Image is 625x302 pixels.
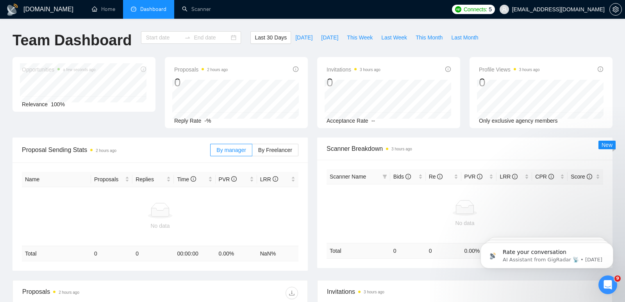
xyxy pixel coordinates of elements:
[451,33,478,42] span: Last Month
[291,31,317,44] button: [DATE]
[231,176,237,182] span: info-circle
[469,226,625,281] iframe: Intercom notifications message
[174,246,215,261] td: 00:00:00
[587,174,592,179] span: info-circle
[12,31,132,50] h1: Team Dashboard
[381,33,407,42] span: Last Week
[286,290,298,296] span: download
[22,172,91,187] th: Name
[327,243,390,258] td: Total
[194,33,229,42] input: End date
[327,287,603,297] span: Invitations
[255,33,287,42] span: Last 30 Days
[479,65,540,74] span: Profile Views
[219,176,237,182] span: PVR
[571,173,592,180] span: Score
[317,31,343,44] button: [DATE]
[609,6,622,13] a: setting
[519,68,540,72] time: 3 hours ago
[327,65,380,74] span: Invitations
[174,118,201,124] span: Reply Rate
[177,176,196,182] span: Time
[364,290,384,294] time: 3 hours ago
[174,75,228,90] div: 0
[489,5,492,14] span: 5
[330,173,366,180] span: Scanner Name
[258,147,292,153] span: By Freelancer
[393,173,411,180] span: Bids
[207,68,228,72] time: 2 hours ago
[295,33,312,42] span: [DATE]
[59,290,79,295] time: 2 hours ago
[512,174,518,179] span: info-circle
[51,101,65,107] span: 100%
[273,176,278,182] span: info-circle
[377,31,411,44] button: Last Week
[330,219,600,227] div: No data
[131,6,136,12] span: dashboard
[598,275,617,294] iframe: Intercom live chat
[293,66,298,72] span: info-circle
[382,174,387,179] span: filter
[343,31,377,44] button: This Week
[91,172,132,187] th: Proposals
[174,65,228,74] span: Proposals
[96,148,116,153] time: 2 hours ago
[216,246,257,261] td: 0.00 %
[91,246,132,261] td: 0
[92,6,115,13] a: homeHome
[216,147,246,153] span: By manager
[22,287,160,299] div: Proposals
[184,34,191,41] span: swap-right
[257,246,298,261] td: NaN %
[22,145,210,155] span: Proposal Sending Stats
[609,3,622,16] button: setting
[429,173,443,180] span: Re
[614,275,621,282] span: 9
[260,176,278,182] span: LRR
[426,243,461,258] td: 0
[182,6,211,13] a: searchScanner
[477,174,482,179] span: info-circle
[22,246,91,261] td: Total
[598,66,603,72] span: info-circle
[191,176,196,182] span: info-circle
[286,287,298,299] button: download
[136,175,165,184] span: Replies
[405,174,411,179] span: info-circle
[327,75,380,90] div: 0
[22,101,48,107] span: Relevance
[250,31,291,44] button: Last 30 Days
[602,142,612,148] span: New
[381,171,389,182] span: filter
[94,175,123,184] span: Proposals
[548,174,554,179] span: info-circle
[204,118,211,124] span: -%
[6,4,19,16] img: logo
[437,174,443,179] span: info-circle
[535,173,554,180] span: CPR
[479,118,558,124] span: Only exclusive agency members
[371,118,375,124] span: --
[479,75,540,90] div: 0
[445,66,451,72] span: info-circle
[464,5,487,14] span: Connects:
[347,33,373,42] span: This Week
[502,7,507,12] span: user
[140,6,166,13] span: Dashboard
[390,243,426,258] td: 0
[464,173,483,180] span: PVR
[500,173,518,180] span: LRR
[321,33,338,42] span: [DATE]
[416,33,443,42] span: This Month
[132,246,174,261] td: 0
[447,31,482,44] button: Last Month
[327,118,368,124] span: Acceptance Rate
[132,172,174,187] th: Replies
[184,34,191,41] span: to
[411,31,447,44] button: This Month
[461,243,497,258] td: 0.00 %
